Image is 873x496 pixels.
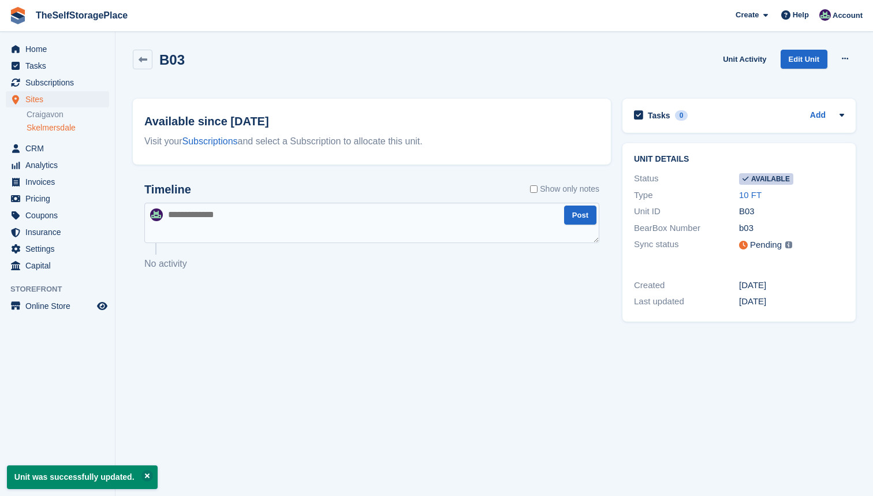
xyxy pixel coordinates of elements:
a: menu [6,140,109,156]
p: Unit was successfully updated. [7,465,158,489]
a: menu [6,207,109,223]
img: icon-info-grey-7440780725fd019a000dd9b08b2336e03edf1995a4989e88bcd33f0948082b44.svg [785,241,792,248]
label: Show only notes [530,183,599,195]
div: B03 [739,205,844,218]
a: 10 FT [739,190,762,200]
span: Insurance [25,224,95,240]
h2: Available since [DATE] [144,113,599,130]
span: Account [833,10,863,21]
span: Available [739,173,793,185]
a: menu [6,298,109,314]
span: Invoices [25,174,95,190]
span: Storefront [10,284,115,295]
div: [DATE] [739,279,844,292]
div: Type [634,189,739,202]
h2: Tasks [648,110,670,121]
a: Preview store [95,299,109,313]
div: Sync status [634,238,739,252]
span: Help [793,9,809,21]
span: Capital [25,258,95,274]
a: Craigavon [27,109,109,120]
a: Unit Activity [718,50,771,69]
a: Edit Unit [781,50,827,69]
div: Created [634,279,739,292]
span: Sites [25,91,95,107]
div: b03 [739,222,844,235]
input: Show only notes [530,183,538,195]
span: Coupons [25,207,95,223]
span: Analytics [25,157,95,173]
div: Status [634,172,739,185]
div: BearBox Number [634,222,739,235]
img: Sam [150,208,163,221]
a: menu [6,224,109,240]
div: Visit your and select a Subscription to allocate this unit. [144,135,599,148]
span: Tasks [25,58,95,74]
span: Subscriptions [25,74,95,91]
h2: Timeline [144,183,191,196]
img: stora-icon-8386f47178a22dfd0bd8f6a31ec36ba5ce8667c1dd55bd0f319d3a0aa187defe.svg [9,7,27,24]
a: menu [6,41,109,57]
a: menu [6,74,109,91]
a: menu [6,91,109,107]
a: menu [6,191,109,207]
span: Create [736,9,759,21]
a: menu [6,174,109,190]
span: Settings [25,241,95,257]
p: No activity [144,257,599,271]
a: menu [6,258,109,274]
span: Online Store [25,298,95,314]
a: menu [6,157,109,173]
a: TheSelfStoragePlace [31,6,132,25]
h2: Unit details [634,155,844,164]
div: Unit ID [634,205,739,218]
a: Add [810,109,826,122]
button: Post [564,206,596,225]
div: Pending [750,238,782,252]
a: Skelmersdale [27,122,109,133]
span: CRM [25,140,95,156]
div: [DATE] [739,295,844,308]
span: Pricing [25,191,95,207]
a: menu [6,241,109,257]
span: Home [25,41,95,57]
a: menu [6,58,109,74]
h2: B03 [159,52,185,68]
img: Sam [819,9,831,21]
a: Subscriptions [182,136,238,146]
div: Last updated [634,295,739,308]
div: 0 [675,110,688,121]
